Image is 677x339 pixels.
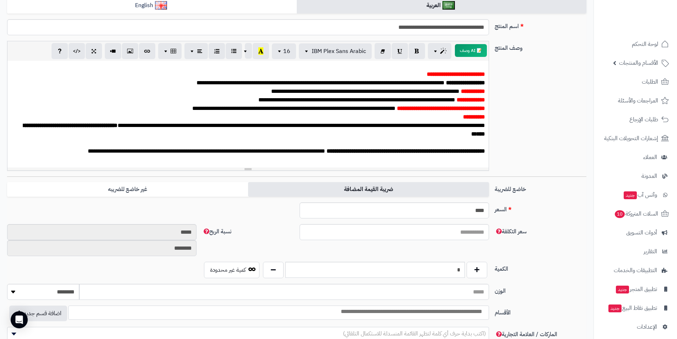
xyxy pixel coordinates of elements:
a: العملاء [598,149,673,166]
a: المراجعات والأسئلة [598,92,673,109]
a: طلبات الإرجاع [598,111,673,128]
span: الأقسام والمنتجات [619,58,658,68]
span: التطبيقات والخدمات [614,265,657,275]
span: التقارير [644,247,657,256]
a: الإعدادات [598,318,673,335]
label: اسم المنتج [492,19,589,31]
img: العربية [442,1,455,10]
a: الطلبات [598,73,673,90]
button: 16 [272,43,296,59]
span: الماركات / العلامة التجارية [495,330,557,339]
span: 16 [283,47,290,55]
label: الكمية [492,262,589,273]
span: المراجعات والأسئلة [618,96,658,106]
img: logo-2.png [629,5,670,20]
span: أدوات التسويق [626,228,657,238]
span: وآتس آب [623,190,657,200]
a: وآتس آبجديد [598,186,673,203]
span: الإعدادات [637,322,657,332]
a: المدونة [598,168,673,185]
label: خاضع للضريبة [492,182,589,194]
span: السلات المتروكة [614,209,658,219]
span: سعر التكلفة [495,227,527,236]
span: المدونة [641,171,657,181]
span: جديد [616,286,629,293]
a: التقارير [598,243,673,260]
span: نسبة الربح [202,227,231,236]
a: تطبيق المتجرجديد [598,281,673,298]
span: طلبات الإرجاع [629,115,658,125]
span: العملاء [643,152,657,162]
label: الوزن [492,284,589,295]
label: غير خاضع للضريبه [7,182,248,197]
a: تطبيق نقاط البيعجديد [598,300,673,317]
span: جديد [608,304,622,312]
span: IBM Plex Sans Arabic [312,47,366,55]
span: تطبيق المتجر [615,284,657,294]
span: لوحة التحكم [632,39,658,49]
label: ضريبة القيمة المضافة [248,182,489,197]
div: Open Intercom Messenger [11,311,28,328]
span: جديد [624,191,637,199]
span: تطبيق نقاط البيع [608,303,657,313]
a: أدوات التسويق [598,224,673,241]
label: الأقسام [492,306,589,317]
a: التطبيقات والخدمات [598,262,673,279]
span: إشعارات التحويلات البنكية [604,133,658,143]
span: (اكتب بداية حرف أي كلمة لتظهر القائمة المنسدلة للاستكمال التلقائي) [343,329,486,338]
label: وصف المنتج [492,41,589,52]
a: إشعارات التحويلات البنكية [598,130,673,147]
label: السعر [492,202,589,214]
a: السلات المتروكة10 [598,205,673,222]
button: اضافة قسم جديد [9,306,67,321]
img: English [155,1,167,10]
a: لوحة التحكم [598,36,673,53]
span: الطلبات [642,77,658,87]
button: 📝 AI وصف [455,44,487,57]
button: IBM Plex Sans Arabic [299,43,372,59]
span: 10 [615,210,625,218]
